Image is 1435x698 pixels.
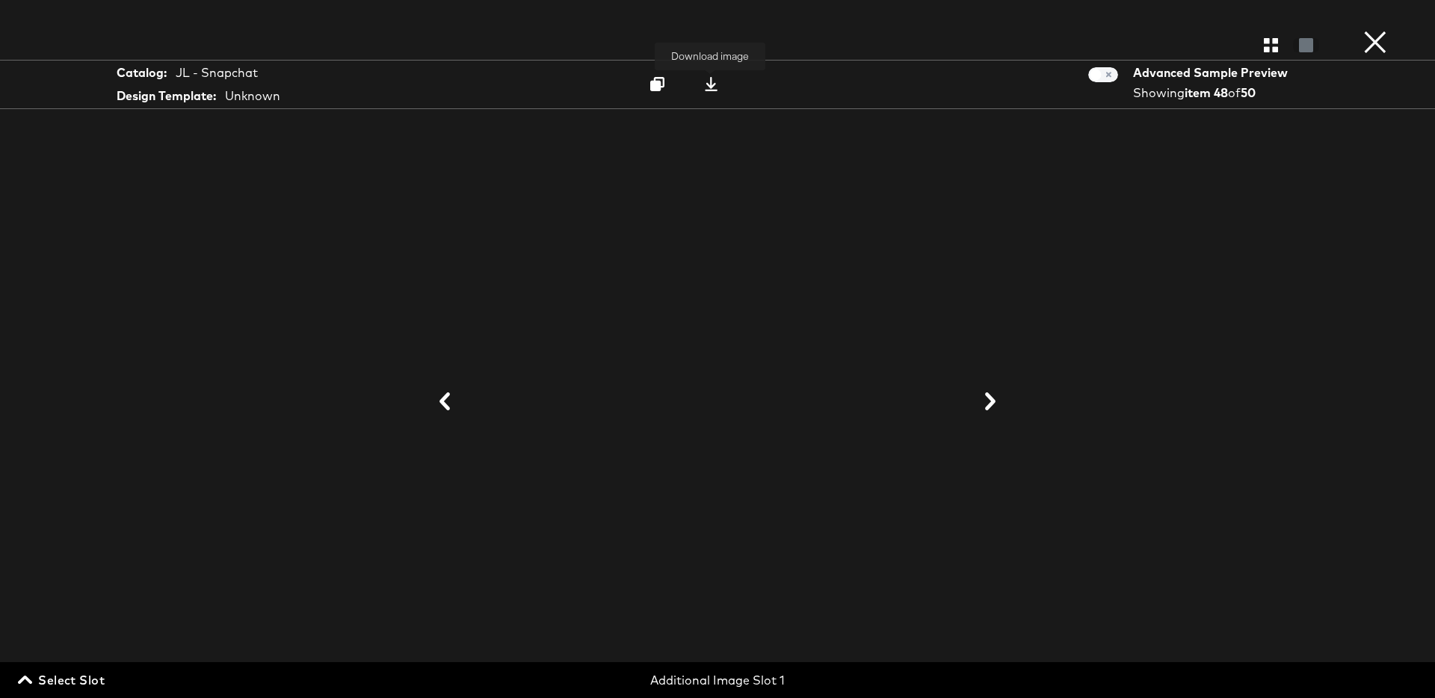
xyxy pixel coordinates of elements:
[1133,84,1293,102] div: Showing of
[1185,85,1228,100] strong: item 48
[1133,64,1293,81] div: Advanced Sample Preview
[225,87,280,105] div: Unknown
[15,670,111,691] button: Select Slot
[117,87,216,105] strong: Design Template:
[21,670,105,691] span: Select Slot
[487,672,948,689] div: Additional Image Slot 1
[117,64,167,81] strong: Catalog:
[176,64,258,81] div: JL - Snapchat
[1241,85,1256,100] strong: 50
